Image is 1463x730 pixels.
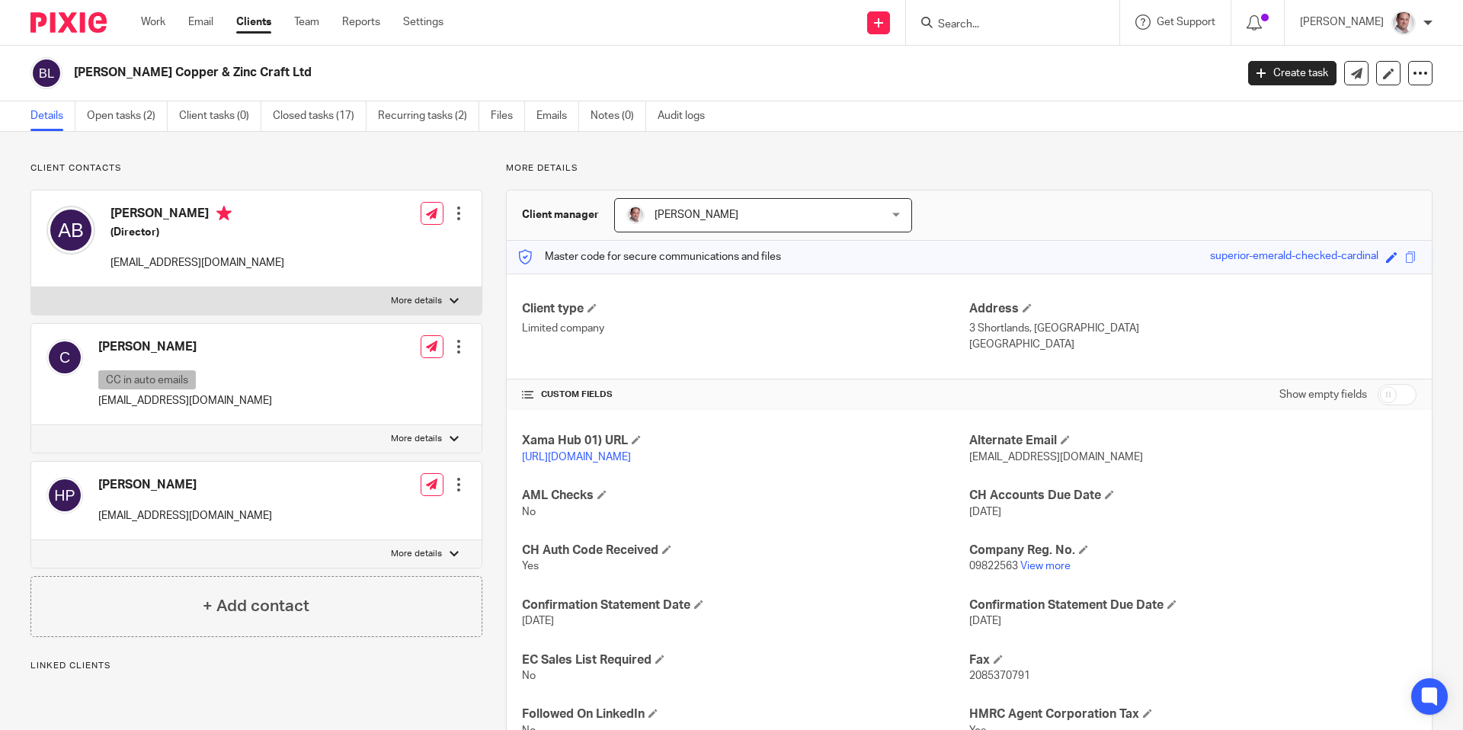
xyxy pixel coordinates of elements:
[969,561,1018,572] span: 09822563
[969,652,1417,668] h4: Fax
[626,206,645,224] img: Munro%20Partners-3202.jpg
[658,101,716,131] a: Audit logs
[1210,248,1378,266] div: superior-emerald-checked-cardinal
[936,18,1074,32] input: Search
[179,101,261,131] a: Client tasks (0)
[391,433,442,445] p: More details
[969,321,1417,336] p: 3 Shortlands, [GEOGRAPHIC_DATA]
[188,14,213,30] a: Email
[110,206,284,225] h4: [PERSON_NAME]
[969,597,1417,613] h4: Confirmation Statement Due Date
[74,65,995,81] h2: [PERSON_NAME] Copper & Zinc Craft Ltd
[522,706,969,722] h4: Followed On LinkedIn
[522,597,969,613] h4: Confirmation Statement Date
[1391,11,1416,35] img: Munro%20Partners-3202.jpg
[1020,561,1071,572] a: View more
[1248,61,1337,85] a: Create task
[969,616,1001,626] span: [DATE]
[30,12,107,33] img: Pixie
[391,295,442,307] p: More details
[969,433,1417,449] h4: Alternate Email
[46,206,95,255] img: svg%3E
[294,14,319,30] a: Team
[46,339,83,376] img: svg%3E
[98,477,272,493] h4: [PERSON_NAME]
[342,14,380,30] a: Reports
[1300,14,1384,30] p: [PERSON_NAME]
[98,370,196,389] p: CC in auto emails
[522,543,969,559] h4: CH Auth Code Received
[522,452,631,463] a: [URL][DOMAIN_NAME]
[30,660,482,672] p: Linked clients
[30,57,62,89] img: svg%3E
[203,594,309,618] h4: + Add contact
[98,393,272,408] p: [EMAIL_ADDRESS][DOMAIN_NAME]
[98,339,272,355] h4: [PERSON_NAME]
[969,671,1030,681] span: 2085370791
[969,337,1417,352] p: [GEOGRAPHIC_DATA]
[655,210,738,220] span: [PERSON_NAME]
[236,14,271,30] a: Clients
[969,452,1143,463] span: [EMAIL_ADDRESS][DOMAIN_NAME]
[522,321,969,336] p: Limited company
[522,507,536,517] span: No
[110,255,284,271] p: [EMAIL_ADDRESS][DOMAIN_NAME]
[518,249,781,264] p: Master code for secure communications and files
[969,507,1001,517] span: [DATE]
[969,301,1417,317] h4: Address
[87,101,168,131] a: Open tasks (2)
[1157,17,1215,27] span: Get Support
[522,488,969,504] h4: AML Checks
[522,433,969,449] h4: Xama Hub 01) URL
[30,101,75,131] a: Details
[1279,387,1367,402] label: Show empty fields
[46,477,83,514] img: svg%3E
[969,543,1417,559] h4: Company Reg. No.
[216,206,232,221] i: Primary
[98,508,272,523] p: [EMAIL_ADDRESS][DOMAIN_NAME]
[969,706,1417,722] h4: HMRC Agent Corporation Tax
[273,101,367,131] a: Closed tasks (17)
[522,301,969,317] h4: Client type
[391,548,442,560] p: More details
[506,162,1433,174] p: More details
[522,561,539,572] span: Yes
[30,162,482,174] p: Client contacts
[522,389,969,401] h4: CUSTOM FIELDS
[110,225,284,240] h5: (Director)
[591,101,646,131] a: Notes (0)
[522,207,599,223] h3: Client manager
[378,101,479,131] a: Recurring tasks (2)
[969,488,1417,504] h4: CH Accounts Due Date
[522,671,536,681] span: No
[522,652,969,668] h4: EC Sales List Required
[141,14,165,30] a: Work
[536,101,579,131] a: Emails
[491,101,525,131] a: Files
[522,616,554,626] span: [DATE]
[403,14,443,30] a: Settings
